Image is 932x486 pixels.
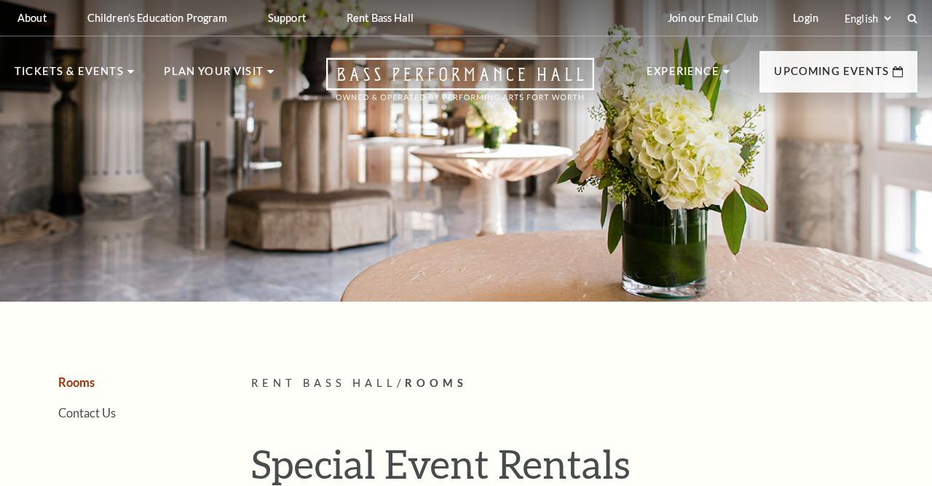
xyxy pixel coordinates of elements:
p: Experience [647,63,719,89]
a: Rooms [58,375,95,389]
span: Rent Bass Hall [251,377,397,389]
span: Rooms [405,377,467,389]
p: Rent Bass Hall [347,12,414,24]
p: About [17,12,47,24]
a: Contact Us [58,406,116,420]
p: Tickets & Events [15,63,124,89]
p: Support [268,12,306,24]
p: / [251,375,917,393]
select: Select: [842,12,893,26]
p: Children's Education Program [87,12,227,24]
p: Upcoming Events [774,63,889,89]
p: Plan Your Visit [164,63,264,89]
